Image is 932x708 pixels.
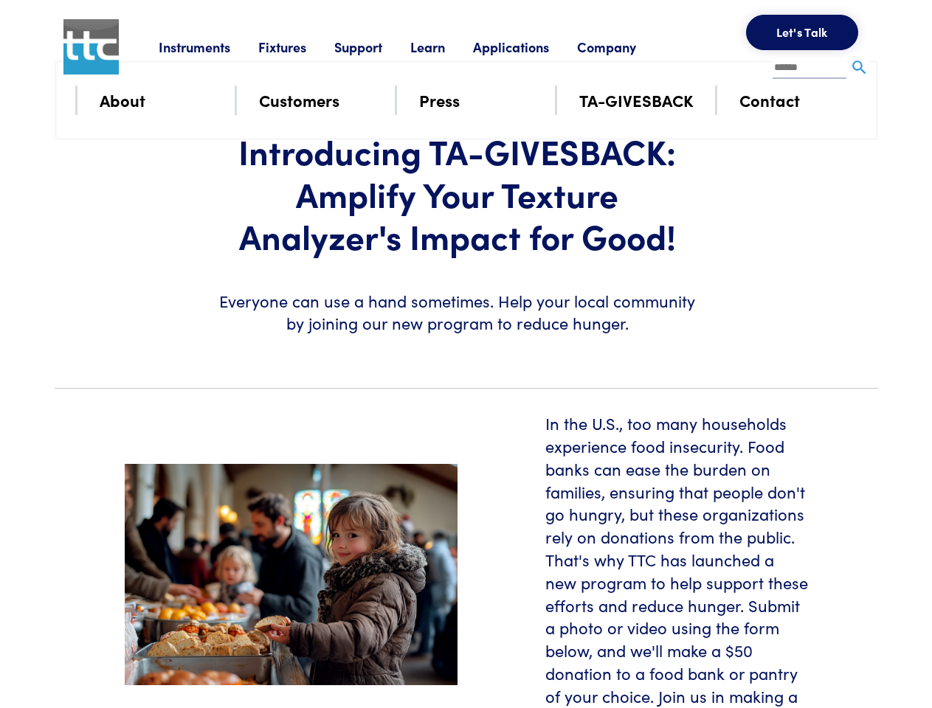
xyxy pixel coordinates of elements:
[579,87,694,113] a: TA-GIVESBACK
[739,87,800,113] a: Contact
[258,38,334,56] a: Fixtures
[259,87,339,113] a: Customers
[100,87,145,113] a: About
[63,19,119,74] img: ttc_logo_1x1_v1.0.png
[419,87,460,113] a: Press
[215,290,700,336] h6: Everyone can use a hand sometimes. Help your local community by joining our new program to reduce...
[746,15,858,50] button: Let's Talk
[334,38,410,56] a: Support
[577,38,664,56] a: Company
[159,38,258,56] a: Instruments
[410,38,473,56] a: Learn
[473,38,577,56] a: Applications
[125,464,458,686] img: food-pantry-header.jpeg
[215,130,700,257] h1: Introducing TA-GIVESBACK: Amplify Your Texture Analyzer's Impact for Good!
